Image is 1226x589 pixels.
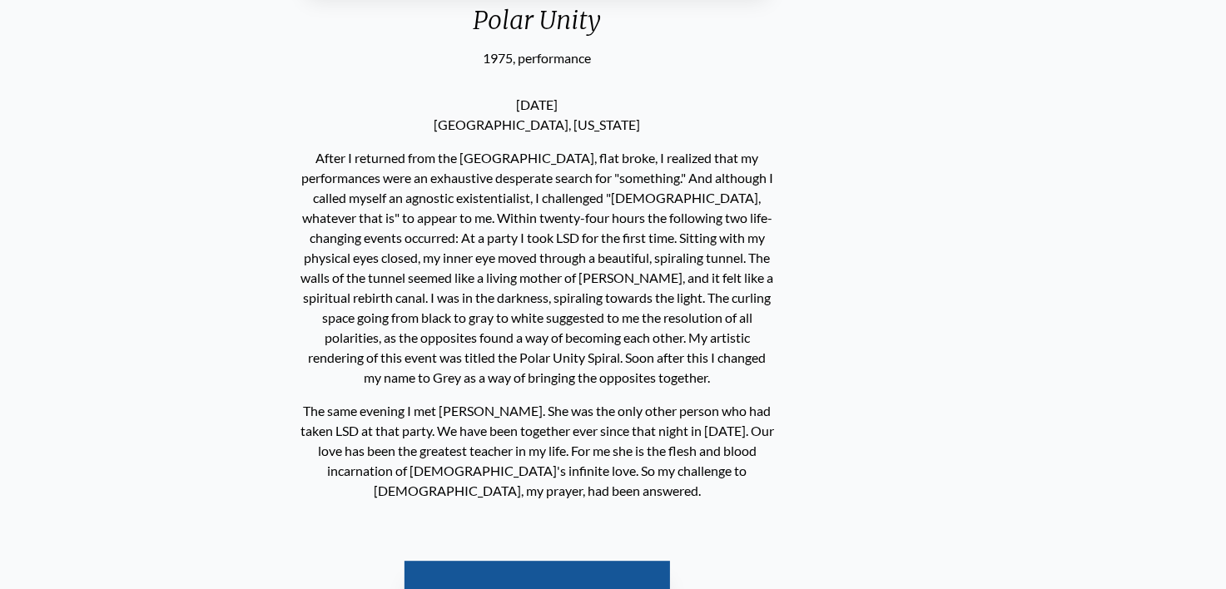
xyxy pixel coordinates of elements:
[300,141,774,394] p: After I returned from the [GEOGRAPHIC_DATA], flat broke, I realized that my performances were an ...
[300,394,774,507] p: The same evening I met [PERSON_NAME]. She was the only other person who had taken LSD at that par...
[297,5,777,48] div: Polar Unity
[300,88,774,141] p: [DATE] [GEOGRAPHIC_DATA], [US_STATE]
[297,48,777,68] div: 1975, performance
